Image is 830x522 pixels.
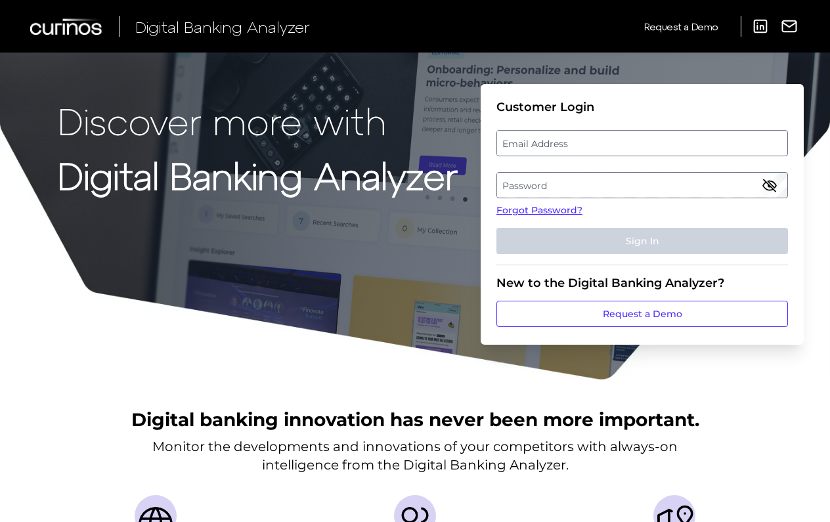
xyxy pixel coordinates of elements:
[496,204,788,217] a: Forgot Password?
[644,21,718,32] span: Request a Demo
[496,228,788,254] button: Sign In
[131,407,699,432] h2: Digital banking innovation has never been more important.
[496,301,788,327] a: Request a Demo
[496,276,788,290] div: New to the Digital Banking Analyzer?
[58,100,458,141] p: Discover more with
[152,437,678,474] p: Monitor the developments and innovations of your competitors with always-on intelligence from the...
[497,173,787,197] label: Password
[497,131,787,155] label: Email Address
[496,100,788,114] div: Customer Login
[30,18,104,35] img: Curinos
[644,16,718,37] a: Request a Demo
[135,17,310,36] span: Digital Banking Analyzer
[58,153,458,197] strong: Digital Banking Analyzer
